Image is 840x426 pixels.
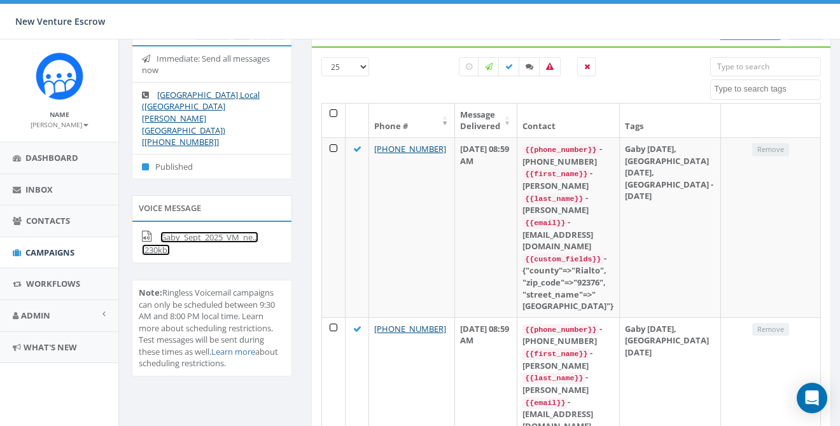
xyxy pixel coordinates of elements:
li: Published [132,154,291,179]
label: Pending [459,57,479,76]
div: Voice Message [132,195,292,221]
span: New Venture Escrow [15,15,105,27]
label: Sending [478,57,500,76]
label: Removed [577,57,596,76]
span: Campaigns [25,247,74,258]
code: {{last_name}} [522,373,585,384]
span: Admin [21,310,50,321]
div: Open Intercom Messenger [797,383,827,413]
i: Immediate: Send all messages now [142,55,157,63]
textarea: Search [714,83,820,95]
a: [GEOGRAPHIC_DATA] Local ([GEOGRAPHIC_DATA][PERSON_NAME][GEOGRAPHIC_DATA]) [[PHONE_NUMBER]] [142,89,260,148]
th: Tags [620,104,721,137]
div: - [PERSON_NAME] [522,347,613,371]
b: Note: [139,287,162,298]
code: {{email}} [522,397,568,409]
input: Type to search [710,57,821,76]
td: [DATE] 08:59 AM [455,137,517,317]
a: Learn more [211,346,255,357]
th: Phone #: activate to sort column ascending [369,104,455,137]
img: Rally_Corp_Icon_1.png [36,52,83,100]
a: [PERSON_NAME] [31,118,88,130]
small: Name [50,110,69,119]
span: Contacts [26,215,70,226]
code: {{first_name}} [522,168,590,180]
div: - [PERSON_NAME] [522,167,613,191]
label: Bounced [539,57,561,76]
li: Immediate: Send all messages now [132,46,291,83]
span: Workflows [26,278,80,289]
span: Inbox [25,184,53,195]
td: Gaby [DATE], [GEOGRAPHIC_DATA] [DATE], [GEOGRAPHIC_DATA] - [DATE] [620,137,721,317]
code: {{custom_fields}} [522,254,603,265]
div: - [EMAIL_ADDRESS][DOMAIN_NAME] [522,216,613,252]
th: Contact [517,104,619,137]
i: Published [142,163,155,171]
code: {{first_name}} [522,348,590,360]
div: - {"county"=>"Rialto", "zip_code"=>"92376", "street_name"=>"[GEOGRAPHIC_DATA]"} [522,252,613,312]
label: Delivered [498,57,520,76]
a: [PHONE_NUMBER] [374,143,446,155]
code: {{phone_number}} [522,324,599,336]
div: - [PERSON_NAME] [522,192,613,216]
div: - [PHONE_NUMBER] [522,143,613,167]
code: {{last_name}} [522,193,585,205]
span: What's New [24,341,77,353]
code: {{email}} [522,217,568,229]
small: [PERSON_NAME] [31,120,88,129]
div: - [PHONE_NUMBER] [522,323,613,347]
label: Replied [519,57,540,76]
a: Gaby_Sept_2025_VM_ne... (230kb) [142,231,258,256]
div: - [PERSON_NAME] [522,371,613,395]
span: Ringless Voicemail campaigns can only be scheduled between 9:30 AM and 8:00 PM local time. Learn ... [139,287,278,369]
code: {{phone_number}} [522,144,599,156]
a: [PHONE_NUMBER] [374,323,446,334]
span: Dashboard [25,152,78,163]
th: Message Delivered: activate to sort column ascending [455,104,517,137]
